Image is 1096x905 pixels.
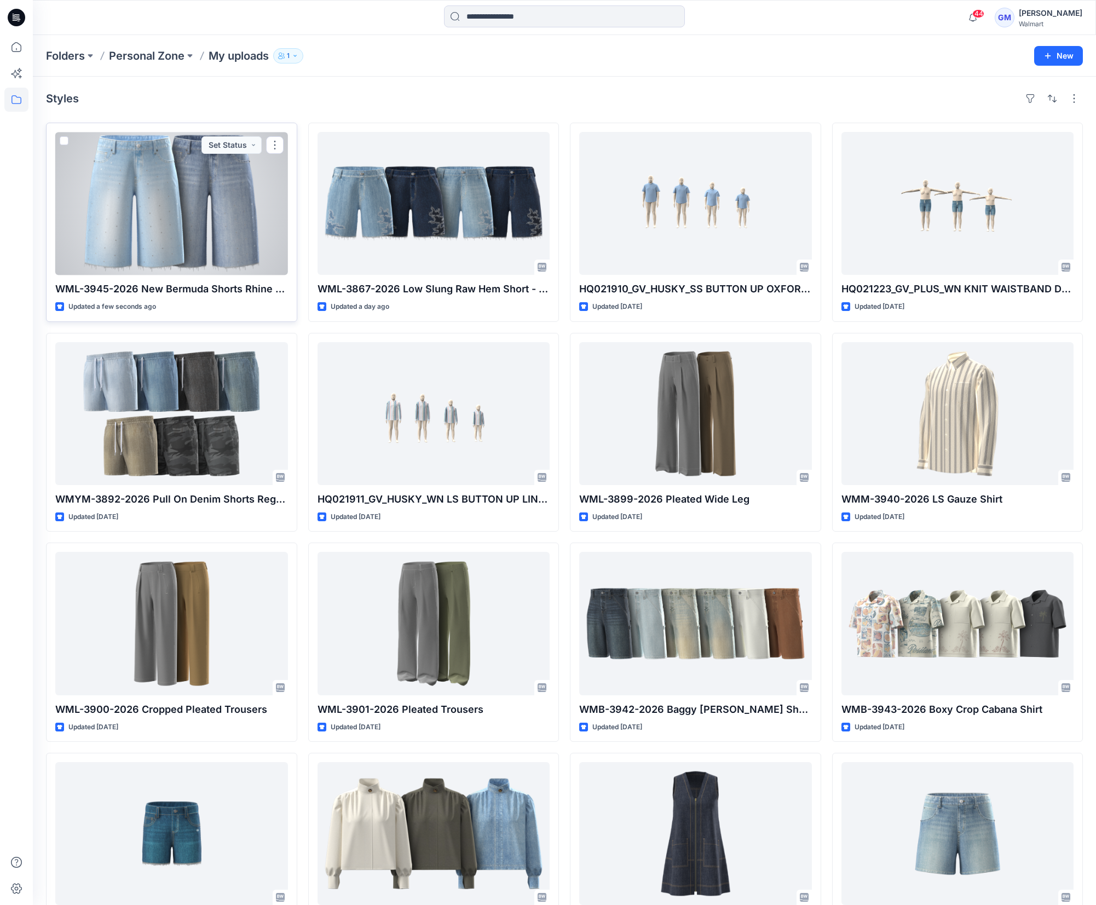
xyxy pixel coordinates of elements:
span: 44 [972,9,984,18]
button: New [1034,46,1083,66]
p: Updated [DATE] [68,511,118,523]
p: WML-3901-2026 Pleated Trousers [318,702,550,717]
div: Walmart [1019,20,1082,28]
a: Personal Zone [109,48,184,64]
p: Updated [DATE] [855,722,904,733]
p: Updated [DATE] [68,722,118,733]
h4: Styles [46,92,79,105]
div: GM [995,8,1014,27]
a: WMB-3943-2026 Boxy Crop Cabana Shirt [841,552,1074,695]
p: Updated a few seconds ago [68,301,156,313]
a: Folders [46,48,85,64]
a: HQ021910_GV_HUSKY_SS BUTTON UP OXFORD SHIRT [579,132,812,275]
p: Updated [DATE] [592,301,642,313]
p: WMB-3942-2026 Baggy [PERSON_NAME] Short [579,702,812,717]
p: WMYM-3892-2026 Pull On Denim Shorts Regular [55,492,288,507]
a: WMB-3942-2026 Baggy Carpenter Short [579,552,812,695]
p: WMB-3943-2026 Boxy Crop Cabana Shirt [841,702,1074,717]
p: WML-3900-2026 Cropped Pleated Trousers [55,702,288,717]
p: HQ021223_GV_PLUS_WN KNIT WAISTBAND DENIM SHORT [841,281,1074,297]
a: HQ021223_GV_PLUS_WN KNIT WAISTBAND DENIM SHORT [841,132,1074,275]
p: HQ021911_GV_HUSKY_WN LS BUTTON UP LINEN LOOKALIKE SHIRT [318,492,550,507]
p: WMM-3940-2026 LS Gauze Shirt [841,492,1074,507]
p: Updated [DATE] [331,511,380,523]
p: Updated [DATE] [331,722,380,733]
p: Updated [DATE] [855,511,904,523]
p: WML-3899-2026 Pleated Wide Leg [579,492,812,507]
a: WMYM-3892-2026 Pull On Denim Shorts Regular [55,342,288,485]
a: WMM-3940-2026 LS Gauze Shirt [841,342,1074,485]
a: WML-3930-2026 Cropped Ruched Jacket [318,762,550,905]
p: 1 [287,50,290,62]
p: Updated [DATE] [592,722,642,733]
div: [PERSON_NAME] [1019,7,1082,20]
a: HQ021911_GV_HUSKY_WN LS BUTTON UP LINEN LOOKALIKE SHIRT [318,342,550,485]
a: WML-3183-2025_SL VNeck ALine Mini Dress [579,762,812,905]
a: WML-3901-2026 Pleated Trousers [318,552,550,695]
a: WML-3899-2026 Pleated Wide Leg [579,342,812,485]
p: WML-3867-2026 Low Slung Raw Hem Short - Inseam 7" [318,281,550,297]
p: Updated [DATE] [855,301,904,313]
a: WML-3915-2026 Relaxed MR 5-Pkt Short 4_5inseam [841,762,1074,905]
p: WML-3945-2026 New Bermuda Shorts Rhine Stones [55,281,288,297]
a: WML-3945-2026 New Bermuda Shorts Rhine Stones [55,132,288,275]
button: 1 [273,48,303,64]
p: My uploads [209,48,269,64]
p: Updated [DATE] [592,511,642,523]
a: WML-3900-2026 Cropped Pleated Trousers [55,552,288,695]
p: Updated a day ago [331,301,389,313]
a: Testing [55,762,288,905]
p: HQ021910_GV_HUSKY_SS BUTTON UP OXFORD SHIRT [579,281,812,297]
a: WML-3867-2026 Low Slung Raw Hem Short - Inseam 7" [318,132,550,275]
